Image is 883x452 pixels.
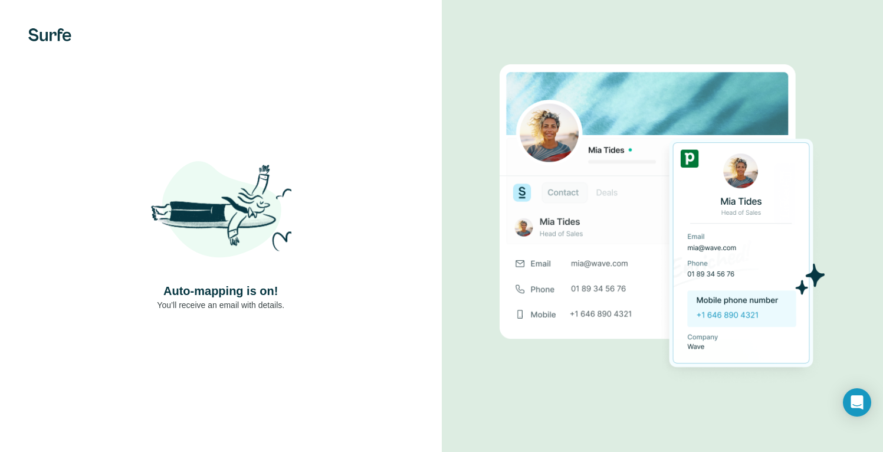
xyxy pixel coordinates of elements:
[157,299,284,311] p: You’ll receive an email with details.
[500,64,825,387] img: Download Success
[150,141,291,283] img: Shaka Illustration
[163,283,278,299] h4: Auto-mapping is on!
[843,388,871,417] div: Open Intercom Messenger
[28,28,71,41] img: Surfe's logo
